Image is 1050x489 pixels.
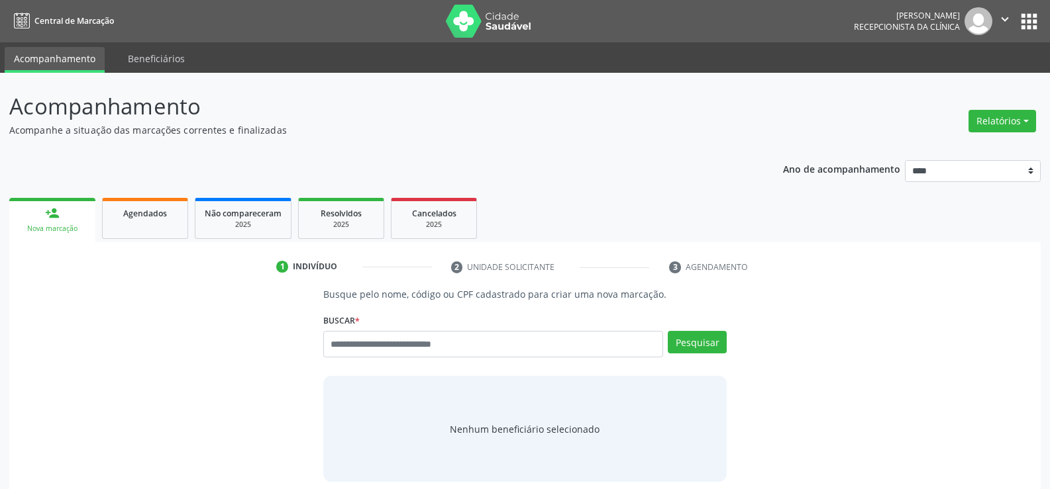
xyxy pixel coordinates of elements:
[412,208,456,219] span: Cancelados
[205,208,282,219] span: Não compareceram
[450,422,600,436] span: Nenhum beneficiário selecionado
[293,261,337,273] div: Indivíduo
[308,220,374,230] div: 2025
[9,123,731,137] p: Acompanhe a situação das marcações correntes e finalizadas
[969,110,1036,132] button: Relatórios
[401,220,467,230] div: 2025
[276,261,288,273] div: 1
[19,224,86,234] div: Nova marcação
[9,10,114,32] a: Central de Marcação
[323,287,727,301] p: Busque pelo nome, código ou CPF cadastrado para criar uma nova marcação.
[783,160,900,177] p: Ano de acompanhamento
[992,7,1018,35] button: 
[9,90,731,123] p: Acompanhamento
[123,208,167,219] span: Agendados
[998,12,1012,26] i: 
[854,10,960,21] div: [PERSON_NAME]
[854,21,960,32] span: Recepcionista da clínica
[323,310,360,331] label: Buscar
[45,206,60,220] div: person_add
[119,47,194,70] a: Beneficiários
[668,331,727,353] button: Pesquisar
[205,220,282,230] div: 2025
[1018,10,1041,33] button: apps
[5,47,105,73] a: Acompanhamento
[965,7,992,35] img: img
[34,15,114,26] span: Central de Marcação
[321,208,362,219] span: Resolvidos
